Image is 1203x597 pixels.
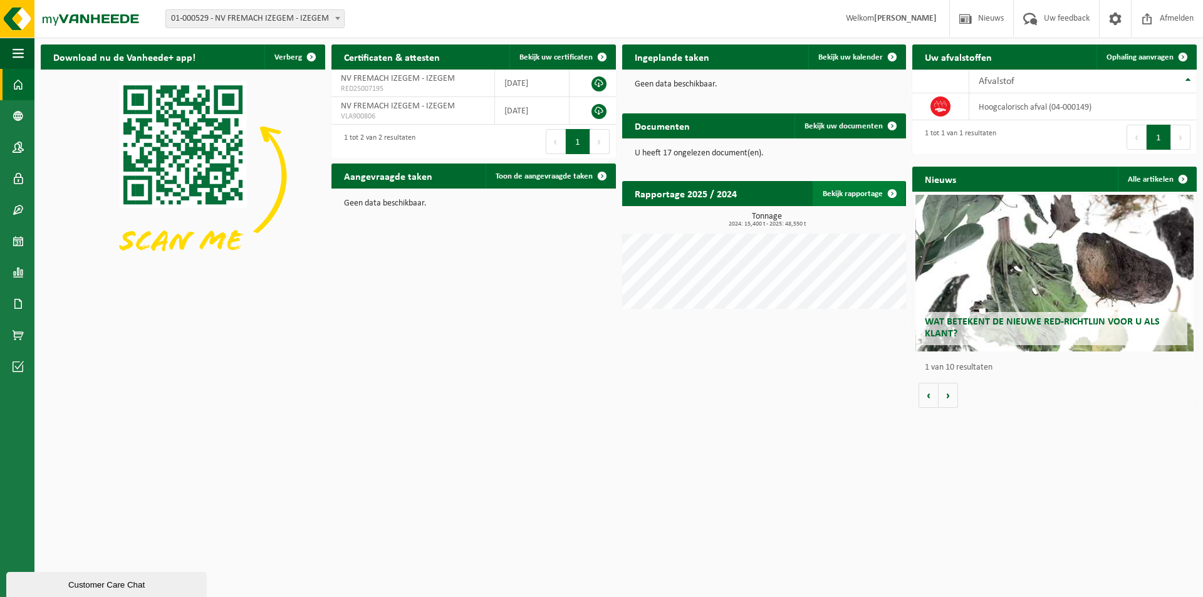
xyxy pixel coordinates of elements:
[1096,44,1195,70] a: Ophaling aanvragen
[338,128,415,155] div: 1 tot 2 van 2 resultaten
[919,123,996,151] div: 1 tot 1 van 1 resultaten
[622,181,749,205] h2: Rapportage 2025 / 2024
[635,80,894,89] p: Geen data beschikbaar.
[264,44,324,70] button: Verberg
[41,70,325,283] img: Download de VHEPlus App
[919,383,939,408] button: Vorige
[590,129,610,154] button: Next
[509,44,615,70] a: Bekijk uw certificaten
[808,44,905,70] a: Bekijk uw kalender
[813,181,905,206] a: Bekijk rapportage
[566,129,590,154] button: 1
[331,44,452,69] h2: Certificaten & attesten
[969,93,1197,120] td: hoogcalorisch afval (04-000149)
[519,53,593,61] span: Bekijk uw certificaten
[628,221,907,227] span: 2024: 15,400 t - 2025: 48,550 t
[805,122,883,130] span: Bekijk uw documenten
[41,44,208,69] h2: Download nu de Vanheede+ app!
[495,97,570,125] td: [DATE]
[915,195,1194,351] a: Wat betekent de nieuwe RED-richtlijn voor u als klant?
[622,44,722,69] h2: Ingeplande taken
[925,317,1160,339] span: Wat betekent de nieuwe RED-richtlijn voor u als klant?
[341,101,455,111] span: NV FREMACH IZEGEM - IZEGEM
[628,212,907,227] h3: Tonnage
[912,167,969,191] h2: Nieuws
[6,569,209,597] iframe: chat widget
[939,383,958,408] button: Volgende
[979,76,1014,86] span: Afvalstof
[794,113,905,138] a: Bekijk uw documenten
[1107,53,1174,61] span: Ophaling aanvragen
[341,84,485,94] span: RED25007195
[341,74,455,83] span: NV FREMACH IZEGEM - IZEGEM
[635,149,894,158] p: U heeft 17 ongelezen document(en).
[495,70,570,97] td: [DATE]
[166,10,344,28] span: 01-000529 - NV FREMACH IZEGEM - IZEGEM
[274,53,302,61] span: Verberg
[1171,125,1190,150] button: Next
[874,14,937,23] strong: [PERSON_NAME]
[165,9,345,28] span: 01-000529 - NV FREMACH IZEGEM - IZEGEM
[331,164,445,188] h2: Aangevraagde taken
[1118,167,1195,192] a: Alle artikelen
[341,112,485,122] span: VLA900806
[344,199,603,208] p: Geen data beschikbaar.
[622,113,702,138] h2: Documenten
[546,129,566,154] button: Previous
[912,44,1004,69] h2: Uw afvalstoffen
[925,363,1190,372] p: 1 van 10 resultaten
[1147,125,1171,150] button: 1
[496,172,593,180] span: Toon de aangevraagde taken
[486,164,615,189] a: Toon de aangevraagde taken
[1127,125,1147,150] button: Previous
[818,53,883,61] span: Bekijk uw kalender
